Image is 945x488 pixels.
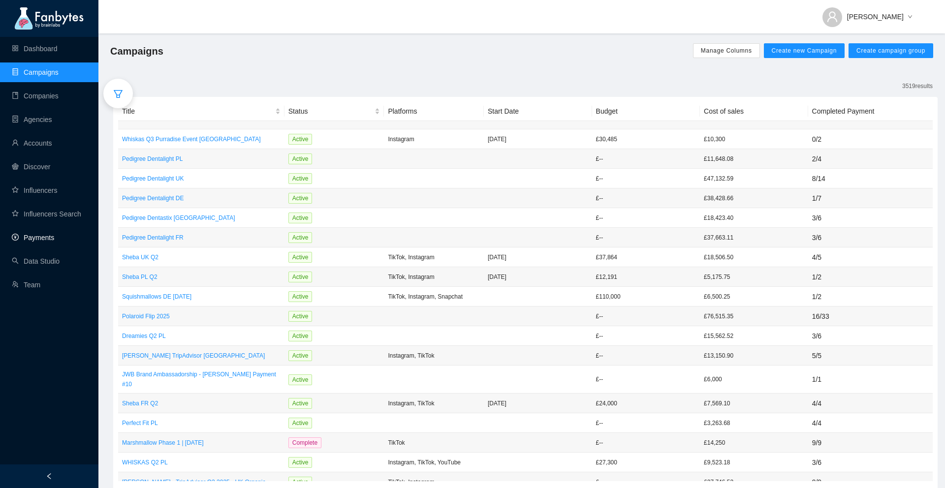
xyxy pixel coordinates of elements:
td: 16 / 33 [808,306,933,326]
a: Perfect Fit PL [122,418,281,428]
th: Cost of sales [700,102,808,121]
p: £ -- [596,233,696,243]
span: Active [288,418,313,428]
a: [PERSON_NAME] TripAdvisor [GEOGRAPHIC_DATA] [122,351,281,361]
p: £5,175.75 [704,272,804,282]
a: Marshmallow Phase 1 | [DATE] [122,438,281,448]
p: £ -- [596,477,696,487]
span: Active [288,311,313,322]
p: [DATE] [488,252,588,262]
td: 1 / 2 [808,267,933,287]
a: Dreamies Q2 PL [122,331,281,341]
span: Create new Campaign [772,47,837,55]
p: TikTok, Instagram [388,252,480,262]
span: Active [288,213,313,223]
span: Active [288,477,313,488]
span: Create campaign group [856,47,925,55]
p: £9,523.18 [704,457,804,467]
p: TikTok, Instagram, Snapchat [388,292,480,302]
a: Sheba UK Q2 [122,252,281,262]
span: Active [288,272,313,282]
a: bookCompanies [12,92,59,100]
a: starInfluencers Search [12,210,81,218]
span: Active [288,350,313,361]
p: Pedigree Dentalight DE [122,193,281,203]
a: databaseCampaigns [12,68,59,76]
p: Instagram [388,134,480,144]
p: £11,648.08 [704,154,804,164]
p: £ -- [596,351,696,361]
span: Active [288,457,313,468]
a: Sheba FR Q2 [122,398,281,408]
p: TikTok, Instagram [388,477,480,487]
a: appstoreDashboard [12,45,58,53]
p: [DATE] [488,272,588,282]
th: Status [284,102,384,121]
span: Active [288,153,313,164]
td: 5 / 5 [808,346,933,366]
p: TikTok, Instagram [388,272,480,282]
p: £ -- [596,311,696,321]
p: Instagram, TikTok, YouTube [388,457,480,467]
button: Create campaign group [849,43,933,58]
span: filter [113,89,123,99]
p: [DATE] [488,398,588,408]
span: user [826,11,838,23]
a: [PERSON_NAME] - TripAdvisor Q2 2025 - UK Organic [122,477,281,487]
th: Start Date [484,102,592,121]
a: Pedigree Dentalight UK [122,174,281,183]
a: JWB Brand Ambassadorship - [PERSON_NAME] Payment #10 [122,369,281,389]
td: 1 / 7 [808,188,933,208]
a: radar-chartDiscover [12,163,50,171]
p: £15,562.52 [704,331,804,341]
button: Manage Columns [693,43,760,58]
p: Pedigree Dentalight PL [122,154,281,164]
th: Completed Payment [808,102,933,121]
td: 2 / 4 [808,149,933,169]
p: £3,263.68 [704,418,804,428]
p: £38,428.66 [704,193,804,203]
td: 3 / 6 [808,208,933,228]
td: 4 / 4 [808,413,933,433]
td: 1 / 2 [808,287,933,306]
p: £ -- [596,418,696,428]
p: £18,423.40 [704,213,804,223]
span: Active [288,331,313,341]
p: £ 24,000 [596,398,696,408]
a: Pedigree Dentalight FR [122,233,281,243]
p: £ -- [596,154,696,164]
span: Title [122,106,273,117]
span: Manage Columns [701,47,752,55]
td: 3 / 6 [808,453,933,472]
p: £14,250 [704,438,804,448]
th: Title [118,102,284,121]
span: left [46,473,53,480]
p: Instagram, TikTok [388,351,480,361]
td: 3 / 6 [808,326,933,346]
a: WHISKAS Q2 PL [122,457,281,467]
p: £ -- [596,374,696,384]
span: Active [288,134,313,145]
span: Status [288,106,373,117]
p: £7,569.10 [704,398,804,408]
a: Polaroid Flip 2025 [122,311,281,321]
span: Active [288,193,313,204]
a: usergroup-addTeam [12,281,40,289]
span: Active [288,252,313,263]
p: £47,132.59 [704,174,804,183]
button: Create new Campaign [764,43,845,58]
p: £6,000 [704,374,804,384]
p: Pedigree Dentastix [GEOGRAPHIC_DATA] [122,213,281,223]
span: Active [288,374,313,385]
a: Sheba PL Q2 [122,272,281,282]
a: searchData Studio [12,257,60,265]
p: £10,300 [704,134,804,144]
